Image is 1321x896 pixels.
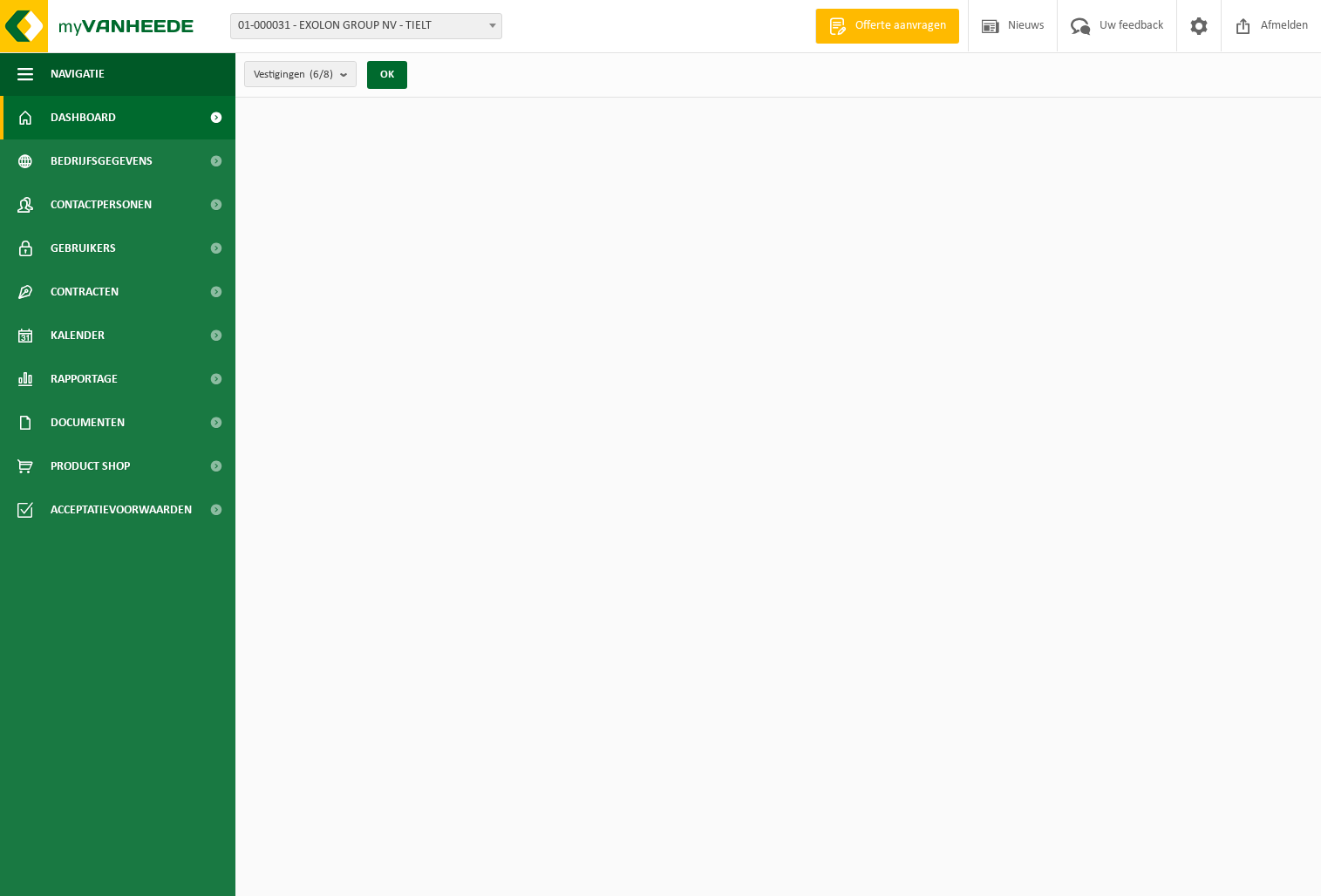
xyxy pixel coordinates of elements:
[51,445,130,488] span: Product Shop
[51,314,105,357] span: Kalender
[51,139,153,183] span: Bedrijfsgegevens
[51,52,105,96] span: Navigatie
[51,270,119,314] span: Contracten
[230,13,502,39] span: 01-000031 - EXOLON GROUP NV - TIELT
[51,183,152,227] span: Contactpersonen
[51,357,118,401] span: Rapportage
[310,69,333,80] count: (6/8)
[51,401,125,445] span: Documenten
[51,227,116,270] span: Gebruikers
[851,17,950,35] span: Offerte aanvragen
[244,61,357,87] button: Vestigingen(6/8)
[231,14,501,38] span: 01-000031 - EXOLON GROUP NV - TIELT
[51,96,116,139] span: Dashboard
[51,488,192,532] span: Acceptatievoorwaarden
[254,62,333,88] span: Vestigingen
[815,9,959,44] a: Offerte aanvragen
[367,61,407,89] button: OK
